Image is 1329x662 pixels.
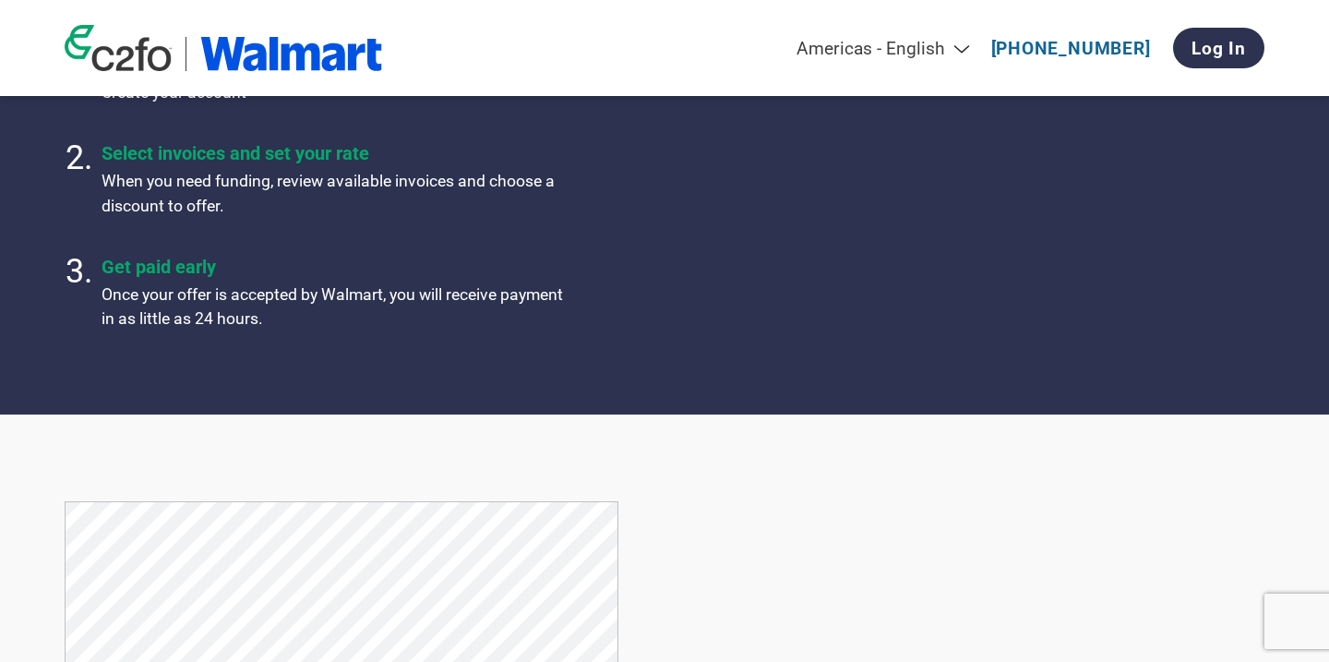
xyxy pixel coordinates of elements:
a: [PHONE_NUMBER] [991,38,1151,59]
img: c2fo logo [65,25,172,71]
img: Walmart [200,37,382,71]
h4: Get paid early [102,256,563,278]
p: When you need funding, review available invoices and choose a discount to offer. [102,169,563,218]
h4: Select invoices and set your rate [102,142,563,164]
a: Log In [1173,28,1264,68]
p: Once your offer is accepted by Walmart, you will receive payment in as little as 24 hours. [102,283,563,331]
